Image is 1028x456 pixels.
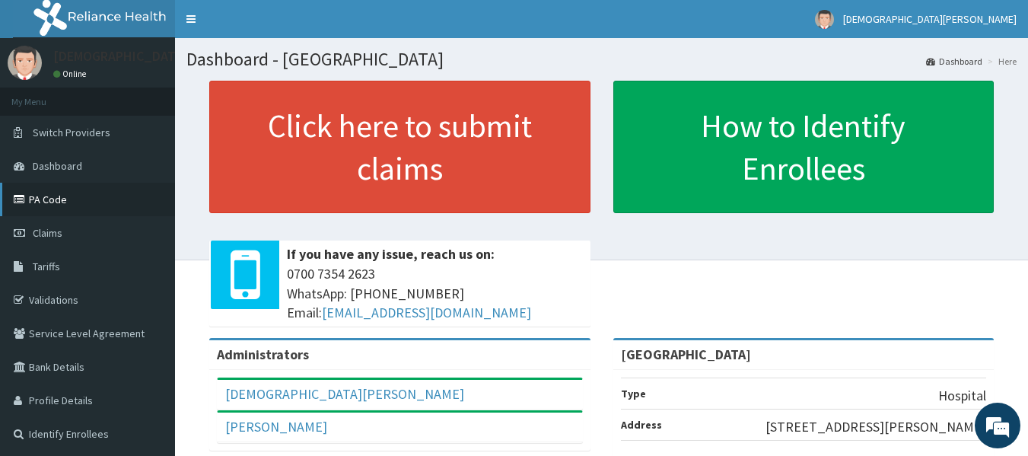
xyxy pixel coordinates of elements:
p: [DEMOGRAPHIC_DATA][PERSON_NAME] [53,49,288,63]
b: Administrators [217,346,309,363]
a: [EMAIL_ADDRESS][DOMAIN_NAME] [322,304,531,321]
a: How to Identify Enrollees [613,81,995,213]
b: Address [621,418,662,432]
b: Type [621,387,646,400]
div: Minimize live chat window [250,8,286,44]
b: If you have any issue, reach us on: [287,245,495,263]
a: Click here to submit claims [209,81,590,213]
span: Claims [33,226,62,240]
a: Dashboard [926,55,982,68]
img: User Image [8,46,42,80]
h1: Dashboard - [GEOGRAPHIC_DATA] [186,49,1017,69]
li: Here [984,55,1017,68]
span: Switch Providers [33,126,110,139]
span: We're online! [88,133,210,287]
span: 0700 7354 2623 WhatsApp: [PHONE_NUMBER] Email: [287,264,583,323]
textarea: Type your message and hit 'Enter' [8,298,290,352]
a: Online [53,69,90,79]
p: [STREET_ADDRESS][PERSON_NAME] [765,417,986,437]
img: d_794563401_company_1708531726252_794563401 [28,76,62,114]
a: [DEMOGRAPHIC_DATA][PERSON_NAME] [225,385,464,403]
div: Chat with us now [79,85,256,105]
span: [DEMOGRAPHIC_DATA][PERSON_NAME] [843,12,1017,26]
span: Dashboard [33,159,82,173]
img: User Image [815,10,834,29]
span: Tariffs [33,260,60,273]
p: Hospital [938,386,986,406]
strong: [GEOGRAPHIC_DATA] [621,346,751,363]
a: [PERSON_NAME] [225,418,327,435]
